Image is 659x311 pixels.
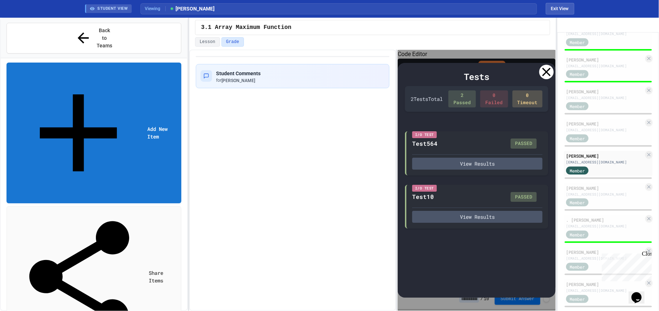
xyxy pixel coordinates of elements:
div: 0 Timeout [512,90,542,107]
button: Lesson [195,37,220,47]
div: [EMAIL_ADDRESS][DOMAIN_NAME] [566,31,644,37]
div: [EMAIL_ADDRESS][DOMAIN_NAME] [566,127,644,133]
div: I/O Test [412,185,437,192]
div: [PERSON_NAME] [566,153,644,159]
span: STUDENT VIEW [98,6,128,12]
span: Member [570,71,585,77]
span: Member [570,264,585,270]
button: Exit student view [546,3,574,14]
div: I/O Test [412,131,437,138]
span: Viewing [145,5,166,12]
div: . [PERSON_NAME] [566,217,644,223]
span: Student Comments [216,71,261,76]
div: [EMAIL_ADDRESS][DOMAIN_NAME] [566,159,644,165]
div: [EMAIL_ADDRESS][DOMAIN_NAME] [566,95,644,101]
span: Back to Teams [96,27,113,50]
button: View Results [412,211,542,223]
div: [PERSON_NAME] [566,249,644,255]
div: Test564 [412,139,438,148]
div: 2 Test s Total [411,95,443,103]
div: [EMAIL_ADDRESS][DOMAIN_NAME] [566,288,644,293]
span: [PERSON_NAME] [222,78,255,83]
div: [PERSON_NAME] [566,88,644,95]
div: PASSED [511,192,537,202]
span: Member [570,199,585,206]
div: 0 Failed [480,90,508,107]
div: for [216,77,261,84]
span: Member [570,135,585,142]
button: Back to Teams [7,23,181,54]
div: [PERSON_NAME] [566,56,644,63]
div: [PERSON_NAME] [566,185,644,191]
button: View Results [412,158,542,170]
div: 2 Passed [448,90,476,107]
div: [EMAIL_ADDRESS][DOMAIN_NAME] [566,192,644,197]
span: [PERSON_NAME] [169,5,215,13]
iframe: chat widget [629,282,652,304]
div: Tests [405,70,548,83]
div: [PERSON_NAME] [566,281,644,287]
div: [EMAIL_ADDRESS][DOMAIN_NAME] [566,223,644,229]
div: Chat with us now!Close [3,3,50,46]
button: Grade [221,37,244,47]
span: Member [570,296,585,302]
span: Member [570,103,585,110]
div: [PERSON_NAME] [566,120,644,127]
div: [EMAIL_ADDRESS][DOMAIN_NAME] [566,256,644,261]
span: Member [570,231,585,238]
iframe: chat widget [599,251,652,281]
div: Test10 [412,192,434,201]
span: 3.1 Array Maximum Function [201,23,292,32]
div: [EMAIL_ADDRESS][DOMAIN_NAME] [566,63,644,69]
span: Member [570,167,585,174]
div: PASSED [511,139,537,149]
a: Add New Item [7,63,181,203]
span: Member [570,39,585,46]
